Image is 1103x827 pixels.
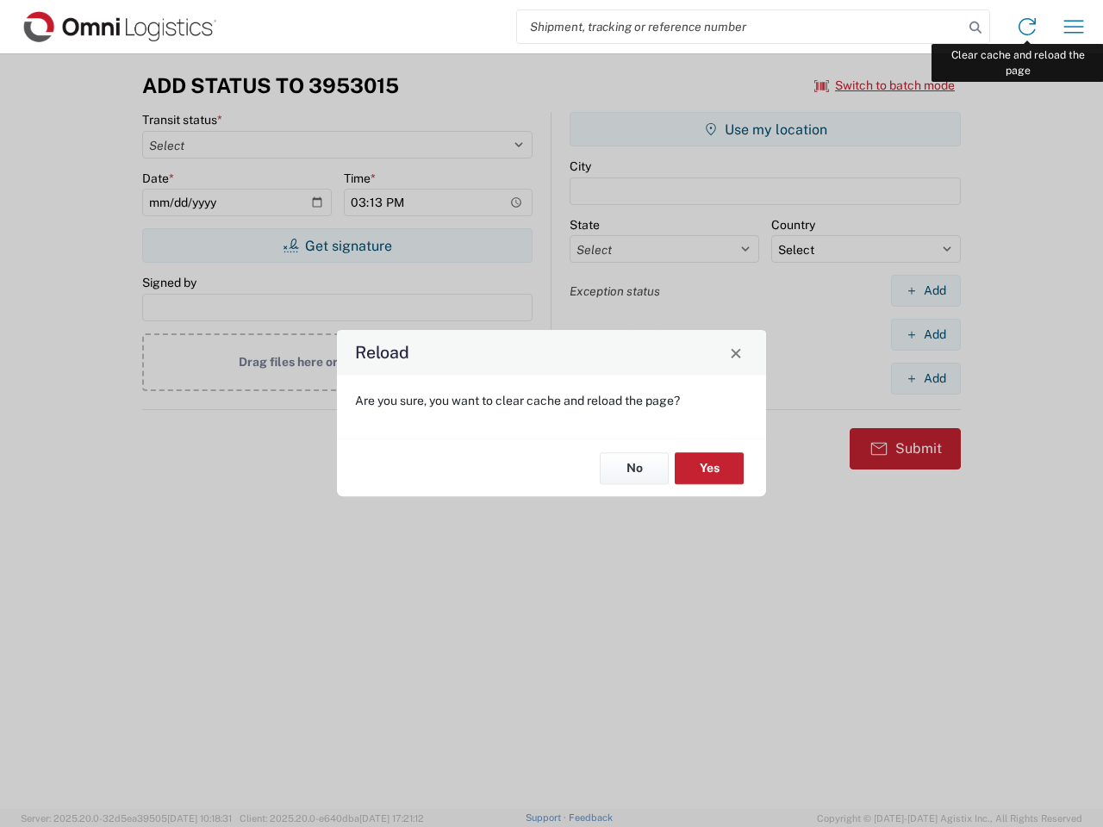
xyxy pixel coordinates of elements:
input: Shipment, tracking or reference number [517,10,963,43]
p: Are you sure, you want to clear cache and reload the page? [355,393,748,408]
h4: Reload [355,340,409,365]
button: Close [724,340,748,364]
button: No [600,452,669,484]
button: Yes [675,452,744,484]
